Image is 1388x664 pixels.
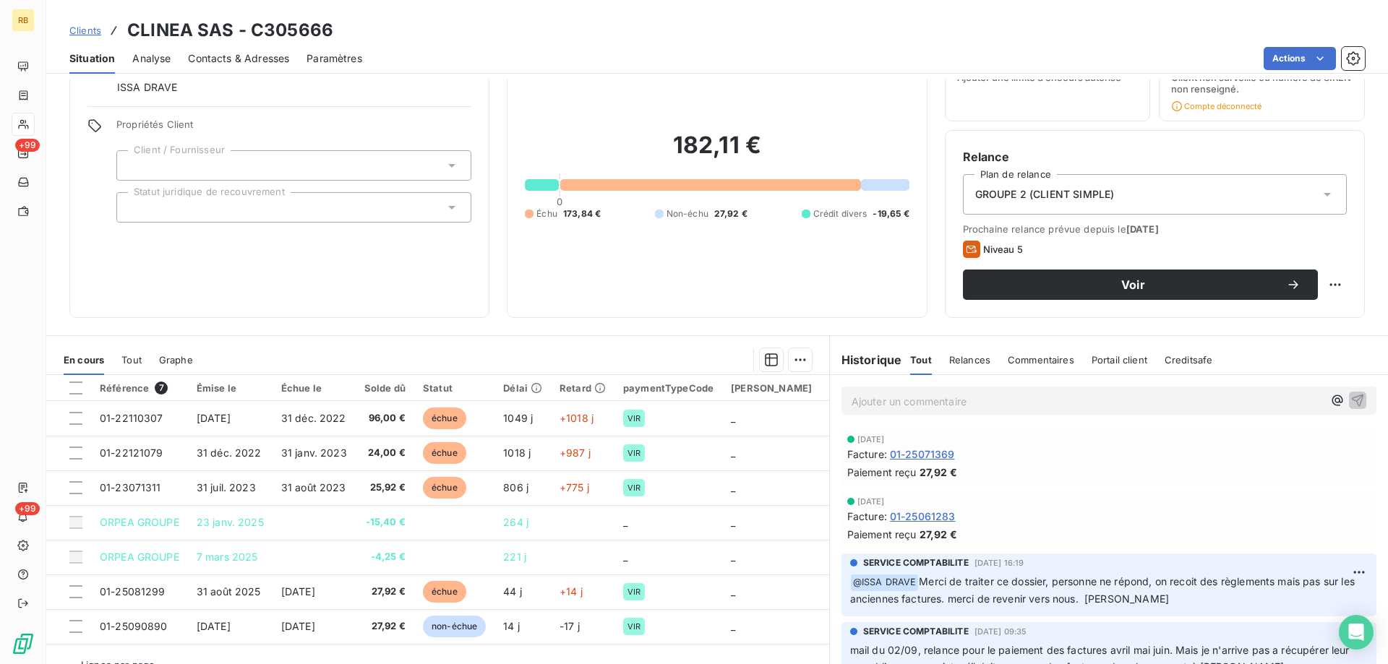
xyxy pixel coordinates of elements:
span: 806 j [503,481,528,493]
button: Actions [1264,47,1336,70]
span: _ [623,551,627,563]
span: Analyse [132,51,171,66]
span: échue [423,408,466,429]
span: _ [731,585,735,598]
h6: Relance [963,148,1347,165]
span: [DATE] 16:19 [974,559,1024,567]
span: 27,92 € [364,585,406,599]
span: Contacts & Adresses [188,51,289,66]
span: Portail client [1092,354,1147,366]
span: _ [731,516,735,528]
span: 96,00 € [364,411,406,426]
span: _ [731,412,735,424]
span: Paiement reçu [847,465,917,480]
div: RB [12,9,35,32]
span: [DATE] [1126,223,1159,235]
span: Relances [949,354,990,366]
span: ORPEA GROUPE [100,516,179,528]
span: [DATE] [197,412,231,424]
span: VIR [627,414,641,423]
span: VIR [627,587,641,596]
span: _ [731,620,735,632]
span: Tout [910,354,932,366]
span: 01-25081299 [100,585,166,598]
span: ISSA DRAVE [117,80,178,95]
span: Propriétés Client [116,118,471,139]
div: Émise le [197,382,264,394]
span: [DATE] [857,435,885,444]
span: -17 j [560,620,580,632]
span: VIR [627,483,641,492]
span: Voir [980,279,1286,290]
span: 7 [155,381,168,394]
span: Facture : [847,509,887,524]
a: Clients [69,23,101,38]
span: 25,92 € [364,480,406,495]
span: +775 j [560,481,589,493]
span: VIR [627,622,641,631]
span: Merci de traiter ce dossier, personne ne répond, on recoit des règlements mais pas sur les ancien... [850,575,1358,605]
span: 264 j [503,516,528,528]
span: 31 août 2023 [281,481,346,493]
span: SERVICE COMPTABILITE [863,625,969,638]
span: 27,92 € [920,527,957,542]
span: 24,00 € [364,446,406,460]
h2: 182,11 € [525,131,909,174]
span: VIR [627,449,641,457]
h6: Historique [830,351,902,368]
span: non-échue [423,616,486,637]
span: +1018 j [560,412,594,424]
span: [DATE] 09:35 [974,627,1027,636]
span: 27,92 € [714,207,747,220]
span: Tout [121,354,142,366]
span: +14 j [560,585,583,598]
span: 31 janv. 2023 [281,447,347,459]
span: 01-22121079 [100,447,163,459]
span: -15,40 € [364,515,406,530]
span: Niveau 5 [983,243,1023,255]
span: Paramètres [307,51,362,66]
span: _ [731,481,735,493]
span: [DATE] [197,620,231,632]
h3: CLINEA SAS - C305666 [127,17,333,43]
span: 7 mars 2025 [197,551,258,563]
span: 01-25061283 [890,509,956,524]
span: 14 j [503,620,520,632]
span: 221 j [503,551,526,563]
span: échue [423,581,466,603]
div: Délai [503,382,542,394]
span: 44 j [503,585,522,598]
span: _ [623,516,627,528]
span: 31 déc. 2022 [197,447,262,459]
span: Prochaine relance prévue depuis le [963,223,1347,235]
span: 01-23071311 [100,481,161,493]
div: Statut [423,382,486,394]
span: 01-25090890 [100,620,168,632]
input: Ajouter une valeur [129,201,140,214]
span: ORPEA GROUPE [100,551,179,563]
div: paymentTypeCode [623,382,714,394]
span: +99 [15,139,40,152]
span: 173,84 € [563,207,601,220]
span: Creditsafe [1165,354,1213,366]
span: @ ISSA DRAVE [851,574,919,591]
span: [DATE] [281,585,315,598]
span: échue [423,442,466,464]
span: 31 déc. 2022 [281,412,346,424]
span: 01-22110307 [100,412,163,424]
span: 1018 j [503,447,531,459]
span: Facture : [847,447,887,462]
span: échue [423,477,466,499]
span: 1049 j [503,412,533,424]
span: Situation [69,51,115,66]
div: [PERSON_NAME] [731,382,812,394]
span: _ [731,447,735,459]
span: Crédit divers [813,207,867,220]
span: Compte déconnecté [1171,100,1261,112]
div: Solde dû [364,382,406,394]
span: 23 janv. 2025 [197,516,264,528]
span: 0 [557,196,562,207]
div: Retard [560,382,606,394]
div: Open Intercom Messenger [1339,615,1374,650]
span: -19,65 € [873,207,909,220]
